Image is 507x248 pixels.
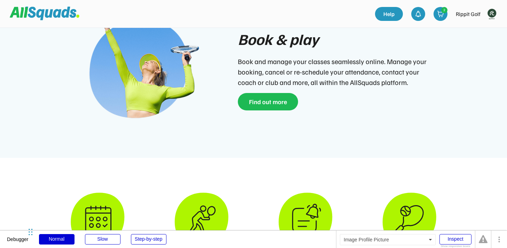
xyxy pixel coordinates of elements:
[375,7,403,21] a: Help
[442,7,447,13] div: 2
[85,234,120,245] div: Slow
[439,245,471,248] div: Show responsive boxes
[78,8,200,130] img: Join-play-2.png
[439,234,471,245] div: Inspect
[238,93,298,110] button: Find out more
[279,193,333,247] img: stay%20on%20track%20icon.svg
[10,7,79,20] img: Squad%20Logo.svg
[485,7,499,21] img: Rippitlogov2_green.png
[238,56,429,87] div: Book and manage your classes seamlessly online. Manage your booking, cancel or re-schedule your a...
[340,234,436,245] div: Image Profile Picture
[437,10,444,17] img: shopping-cart-01%20%281%29.svg
[382,193,436,247] img: all%20levels%20welcome%20icon.svg
[71,193,125,247] img: online%20booking%20icon%20%281%29.svg
[131,234,166,245] div: Step-by-step
[39,234,75,245] div: Normal
[456,10,481,18] div: Rippit Golf
[238,28,319,51] div: Book & play
[415,10,422,17] img: bell-03%20%281%29.svg
[174,193,228,247] img: try%20something%20new.svg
